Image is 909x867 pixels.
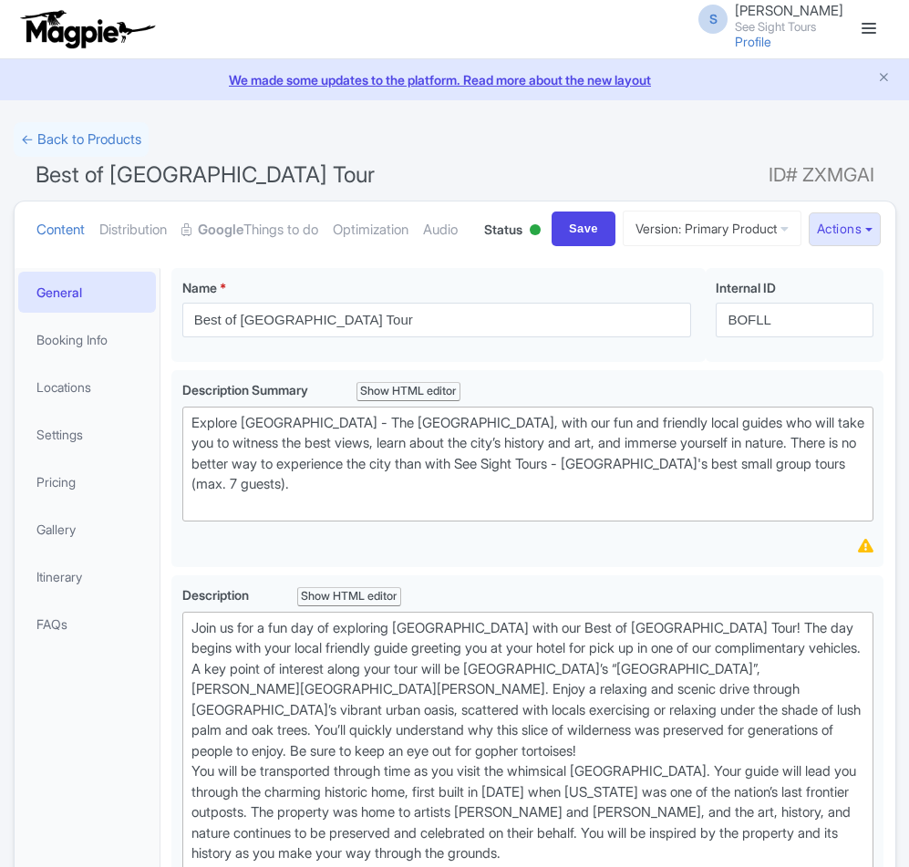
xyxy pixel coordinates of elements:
[18,414,157,455] a: Settings
[526,217,544,245] div: Active
[11,70,898,89] a: We made some updates to the platform. Read more about the new layout
[99,201,167,259] a: Distribution
[18,604,157,645] a: FAQs
[16,9,158,49] img: logo-ab69f6fb50320c5b225c76a69d11143b.png
[769,157,874,193] span: ID# ZXMGAI
[687,4,843,33] a: S [PERSON_NAME] See Sight Tours
[552,212,615,246] input: Save
[198,220,243,241] strong: Google
[484,220,522,239] span: Status
[735,34,771,49] a: Profile
[735,2,843,19] span: [PERSON_NAME]
[18,272,157,313] a: General
[698,5,728,34] span: S
[182,382,311,397] span: Description Summary
[182,587,252,603] span: Description
[18,509,157,550] a: Gallery
[18,319,157,360] a: Booking Info
[36,201,85,259] a: Content
[623,211,801,246] a: Version: Primary Product
[333,201,408,259] a: Optimization
[36,161,375,188] span: Best of [GEOGRAPHIC_DATA] Tour
[297,587,402,606] div: Show HTML editor
[181,201,318,259] a: GoogleThings to do
[356,382,461,401] div: Show HTML editor
[191,413,865,516] div: Explore [GEOGRAPHIC_DATA] - The [GEOGRAPHIC_DATA], with our fun and friendly local guides who wil...
[18,461,157,502] a: Pricing
[18,366,157,408] a: Locations
[14,122,149,158] a: ← Back to Products
[716,280,776,295] span: Internal ID
[877,68,891,89] button: Close announcement
[735,21,843,33] small: See Sight Tours
[809,212,881,246] button: Actions
[18,556,157,597] a: Itinerary
[423,201,458,259] a: Audio
[182,280,217,295] span: Name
